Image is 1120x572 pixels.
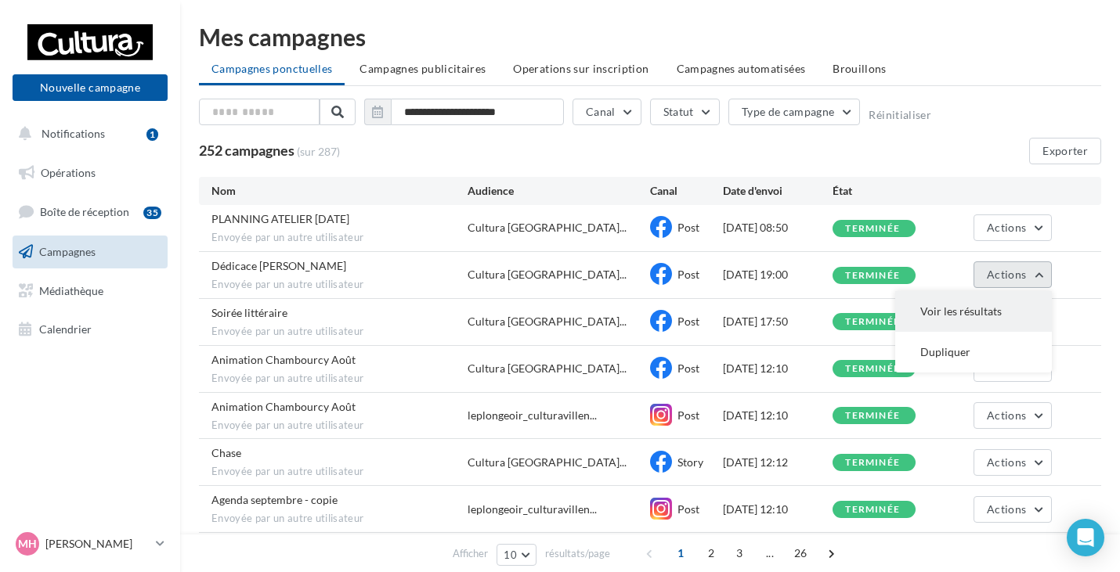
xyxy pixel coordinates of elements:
div: Canal [650,183,723,199]
span: Cultura [GEOGRAPHIC_DATA]... [468,455,627,470]
button: Type de campagne [728,99,861,125]
button: Actions [974,449,1052,476]
div: [DATE] 19:00 [723,267,833,282]
span: (sur 287) [297,144,340,160]
span: Envoyée par un autre utilisateur [211,325,468,339]
span: Envoyée par un autre utilisateur [211,512,468,526]
button: Exporter [1029,138,1101,164]
span: ... [757,541,782,566]
p: [PERSON_NAME] [45,536,150,552]
button: Actions [974,402,1052,429]
span: MH [18,536,37,552]
span: Actions [987,221,1026,234]
button: Nouvelle campagne [13,74,168,101]
div: [DATE] 12:10 [723,502,833,517]
span: résultats/page [545,546,610,561]
div: Mes campagnes [199,25,1101,49]
span: Calendrier [39,322,92,336]
span: Actions [987,455,1026,469]
div: terminée [845,505,900,515]
span: Boîte de réception [40,205,129,218]
div: Audience [468,183,650,199]
span: Chase [211,446,241,459]
span: Envoyée par un autre utilisateur [211,372,468,386]
span: Actions [987,268,1026,281]
a: Calendrier [9,313,171,346]
span: Actions [987,408,1026,422]
span: Afficher [453,546,488,561]
button: Actions [974,261,1052,288]
span: Cultura [GEOGRAPHIC_DATA]... [468,220,627,236]
div: [DATE] 08:50 [723,220,833,236]
span: Campagnes [39,245,96,258]
span: Animation Chambourcy Août [211,400,356,413]
div: [DATE] 12:10 [723,408,833,423]
span: Envoyée par un autre utilisateur [211,465,468,479]
span: Campagnes automatisées [677,62,806,75]
span: Operations sur inscription [513,62,649,75]
span: leplongeoir_culturavillen... [468,408,597,423]
span: 10 [504,549,517,561]
button: 10 [497,544,537,566]
span: Campagnes publicitaires [359,62,486,75]
div: 35 [143,207,161,219]
button: Dupliquer [895,332,1052,372]
button: Canal [573,99,641,125]
button: Réinitialiser [869,109,931,121]
span: Post [677,315,699,328]
span: Animation Chambourcy Août [211,353,356,366]
a: Opérations [9,156,171,189]
div: Open Intercom Messenger [1067,519,1104,556]
span: Opérations [41,166,96,179]
span: Post [677,268,699,281]
a: MH [PERSON_NAME] [13,529,168,559]
span: 1 [668,541,693,566]
span: 26 [788,541,814,566]
span: Soirée littéraire [211,306,287,319]
a: Campagnes [9,236,171,268]
span: Agenda septembre - copie [211,493,338,506]
span: Notifications [42,127,105,140]
div: [DATE] 12:12 [723,455,833,470]
div: terminée [845,411,900,421]
span: Post [677,408,699,422]
div: Date d'envoi [723,183,833,199]
button: Notifications 1 [9,117,164,150]
span: Brouillons [833,62,887,75]
div: terminée [845,317,900,327]
span: 3 [727,541,752,566]
span: Envoyée par un autre utilisateur [211,419,468,433]
span: Médiathèque [39,283,103,297]
button: Actions [974,496,1052,523]
span: leplongeoir_culturavillen... [468,502,597,517]
div: 1 [146,128,158,141]
button: Voir les résultats [895,291,1052,332]
span: PLANNING ATELIER SEPTEMBRE 2025 [211,212,349,225]
div: Nom [211,183,468,199]
span: Post [677,221,699,234]
span: Dédicace Richard Marlot [211,259,346,272]
div: [DATE] 12:10 [723,361,833,376]
div: terminée [845,224,900,234]
span: Cultura [GEOGRAPHIC_DATA]... [468,267,627,282]
a: Médiathèque [9,275,171,308]
span: Cultura [GEOGRAPHIC_DATA]... [468,361,627,376]
div: terminée [845,458,900,468]
span: Envoyée par un autre utilisateur [211,278,468,292]
div: terminée [845,271,900,281]
span: Post [677,502,699,516]
div: État [833,183,942,199]
span: Story [677,455,703,469]
span: Envoyée par un autre utilisateur [211,231,468,245]
div: [DATE] 17:50 [723,314,833,329]
span: 2 [699,541,724,566]
span: Post [677,362,699,375]
button: Statut [650,99,720,125]
span: Cultura [GEOGRAPHIC_DATA]... [468,314,627,329]
button: Actions [974,214,1052,241]
a: Boîte de réception35 [9,195,171,228]
span: 252 campagnes [199,142,294,159]
span: Actions [987,502,1026,516]
div: terminée [845,364,900,374]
